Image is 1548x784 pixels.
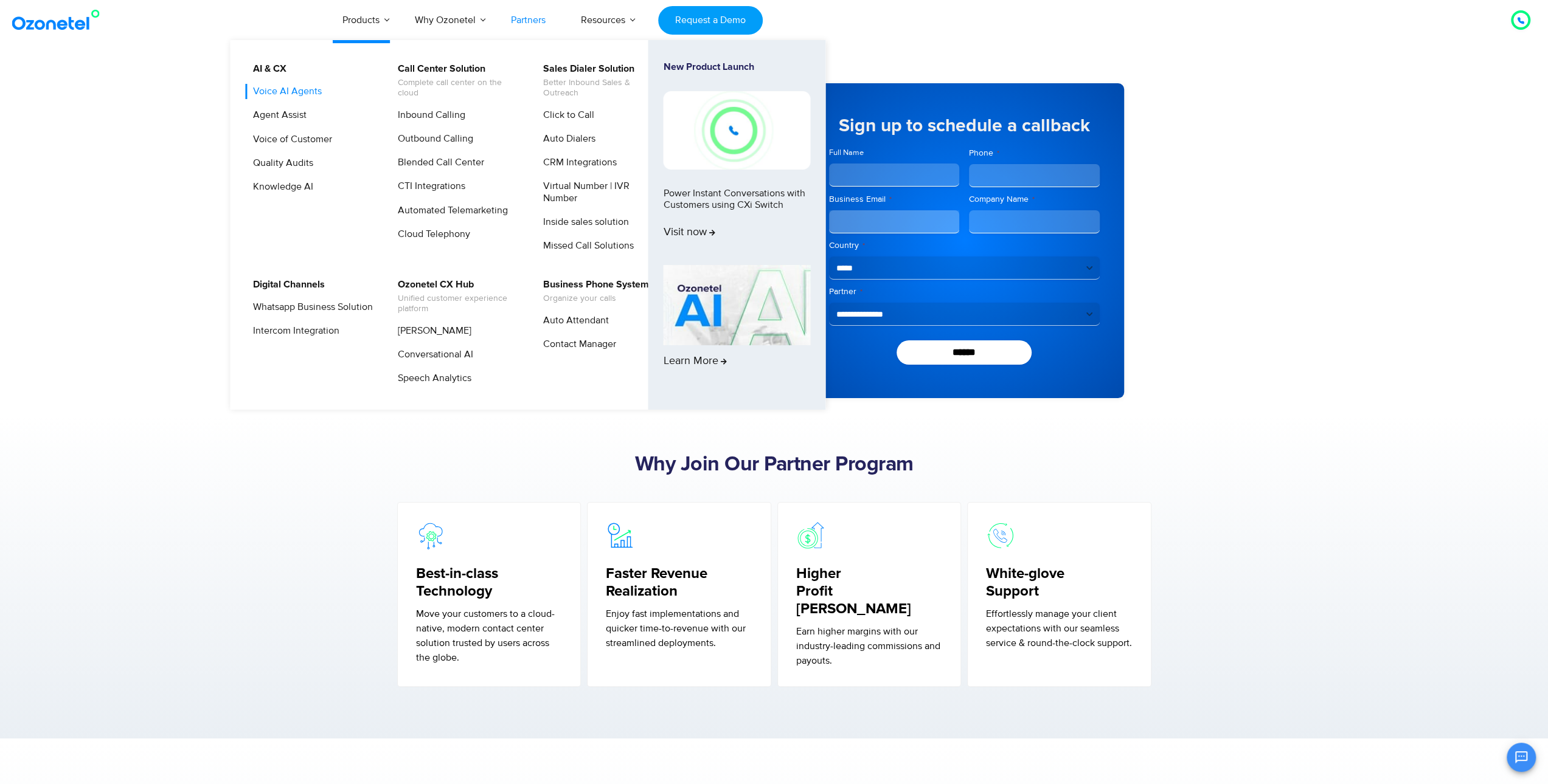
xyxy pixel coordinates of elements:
[535,61,665,100] a: Sales Dialer SolutionBetter Inbound Sales & Outreach
[535,131,597,146] a: Auto Dialers
[543,294,649,304] span: Organize your calls
[664,91,811,169] img: New-Project-17.png
[829,117,1100,135] h5: Sign up to schedule a callback
[390,227,472,242] a: Cloud Telephony
[535,155,619,170] a: CRM Integrations
[829,193,960,205] label: Business Email
[829,239,1100,252] label: Country
[398,294,518,314] span: Unified customer experience platform
[390,277,519,316] a: Ozonetel CX HubUnified customer experience platform
[535,108,596,123] a: Click to Call
[416,607,563,665] p: Move your customers to a cloud-native, modern contact center solution trusted by users across the...
[398,78,518,98] span: Complete call center on the cloud
[606,607,752,650] p: Enjoy fast implementations and quicker time-to-revenue with our streamlined deployments.
[245,132,334,147] a: Voice of Customer
[664,265,811,345] img: AI
[664,265,811,389] a: Learn More
[390,179,467,194] a: CTI Integrations
[390,371,473,386] a: Speech Analytics
[390,131,475,146] a: Outbound Calling
[664,61,811,260] a: New Product LaunchPower Instant Conversations with Customers using CXi SwitchVisit now
[416,565,563,600] h5: Best-in-class Technology
[535,179,665,205] a: Virtual Number | IVR Number
[390,108,467,123] a: Inbound Calling
[535,215,631,230] a: Inside sales solution
[245,277,327,292] a: Digital Channels
[245,108,308,123] a: Agent Assist
[245,61,288,77] a: AI & CX
[535,337,618,352] a: Contact Manager
[664,355,727,368] span: Learn More
[796,624,943,668] p: Earn higher margins with our industry-leading commissions and payouts.
[829,147,960,159] label: Full Name
[390,347,475,362] a: Conversational AI
[986,607,1133,650] p: Effortlessly manage your client expectations with our seamless service & round-the-clock support.
[969,193,1100,205] label: Company Name
[796,565,943,617] h5: Higher Profit [PERSON_NAME]
[1507,743,1536,772] button: Open chat
[245,300,375,315] a: Whatsapp Business Solution
[969,147,1100,159] label: Phone
[664,226,715,239] span: Visit now
[245,323,341,339] a: Intercom Integration
[390,155,486,170] a: Blended Call Center
[245,84,324,99] a: Voice AI Agents
[390,203,510,218] a: Automated Telemarketing
[390,323,473,339] a: [PERSON_NAME]
[394,453,1154,477] h2: Why Join Our Partner Program
[245,156,315,171] a: Quality Audits
[543,78,663,98] span: Better Inbound Sales & Outreach
[535,277,651,306] a: Business Phone SystemOrganize your calls
[245,179,315,194] a: Knowledge AI
[829,286,1100,298] label: Partner
[606,565,752,600] h5: Faster Revenue Realization
[535,313,611,328] a: Auto Attendant
[535,238,636,253] a: Missed Call Solutions
[986,565,1133,600] h5: White-glove Support
[658,6,762,35] a: Request a Demo
[390,61,519,100] a: Call Center SolutionComplete call center on the cloud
